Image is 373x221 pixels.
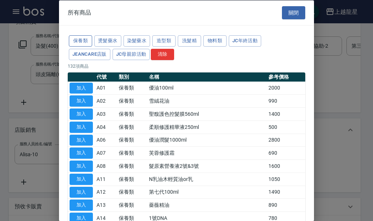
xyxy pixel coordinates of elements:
button: 染髮藥水 [123,35,150,47]
td: 柔順修護精華液250ml [147,121,267,134]
td: 優油潤髮1000ml [147,134,267,147]
td: A02 [95,94,117,107]
td: A03 [95,107,117,121]
td: 990 [267,94,305,107]
button: 燙髮藥水 [94,35,121,47]
td: 雪絨花油 [147,94,267,107]
td: 芙蓉修護霜 [147,146,267,159]
td: 保養類 [117,107,147,121]
td: 890 [267,198,305,212]
td: 1490 [267,186,305,199]
td: 第七代100ml [147,186,267,199]
button: 洗髮精 [178,35,201,47]
td: 1050 [267,173,305,186]
button: 造型類 [152,35,176,47]
span: 所有商品 [68,9,91,16]
td: 保養類 [117,134,147,147]
td: A11 [95,173,117,186]
th: 參考價格 [267,72,305,82]
td: 保養類 [117,94,147,107]
button: 加入 [70,121,93,133]
td: 優油100ml [147,82,267,95]
td: 薔薇精油 [147,198,267,212]
button: 加入 [70,108,93,120]
button: 關閉 [282,6,305,19]
td: 聖馥護色控髮膜560ml [147,107,267,121]
button: 加入 [70,161,93,172]
td: N乳油木輕質油or乳 [147,173,267,186]
button: 加入 [70,134,93,146]
th: 名稱 [147,72,267,82]
button: 物料類 [203,35,227,47]
button: 加入 [70,186,93,198]
th: 類別 [117,72,147,82]
button: JC母親節活動 [113,48,150,60]
td: A04 [95,121,117,134]
td: 500 [267,121,305,134]
td: 1400 [267,107,305,121]
button: JC年終活動 [229,35,261,47]
button: 加入 [70,173,93,185]
td: 保養類 [117,173,147,186]
button: JeanCare店販 [69,48,110,60]
button: 加入 [70,82,93,94]
td: A13 [95,198,117,212]
td: 保養類 [117,82,147,95]
td: 保養類 [117,146,147,159]
td: 1600 [267,159,305,173]
td: 保養類 [117,121,147,134]
button: 清除 [151,48,174,60]
td: A01 [95,82,117,95]
button: 加入 [70,95,93,107]
button: 保養類 [69,35,92,47]
p: 132 項商品 [68,63,305,69]
th: 代號 [95,72,117,82]
td: 690 [267,146,305,159]
button: 加入 [70,147,93,159]
td: A06 [95,134,117,147]
td: 保養類 [117,198,147,212]
td: 髮原素營養液2號&3號 [147,159,267,173]
td: 保養類 [117,186,147,199]
td: 2000 [267,82,305,95]
td: 保養類 [117,159,147,173]
td: 2800 [267,134,305,147]
button: 加入 [70,200,93,211]
td: A08 [95,159,117,173]
td: A12 [95,186,117,199]
td: A07 [95,146,117,159]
